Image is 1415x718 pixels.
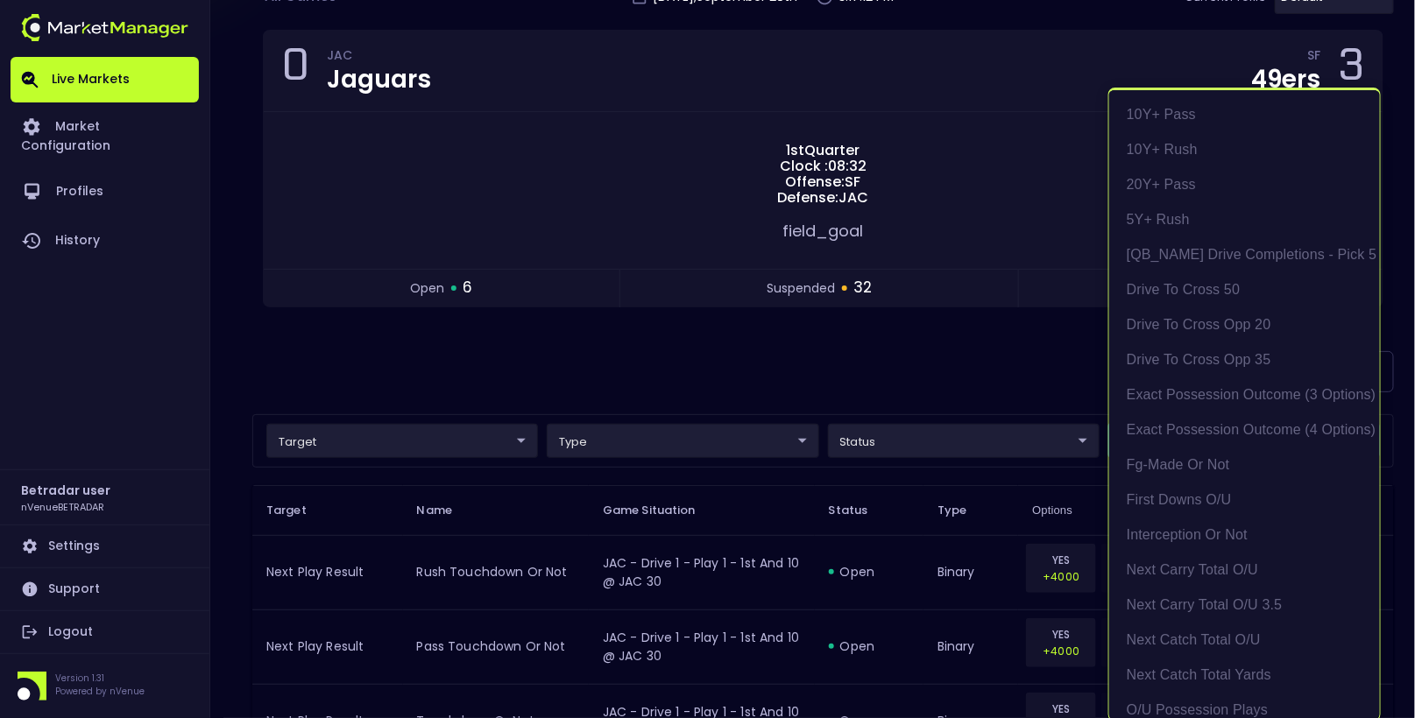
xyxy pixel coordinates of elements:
li: exact possession outcome (3 options) [1109,377,1380,412]
li: First Downs O/U [1109,482,1380,517]
li: 5Y+ Rush [1109,202,1380,237]
li: fg-made or not [1109,447,1380,482]
li: interception or not [1109,517,1380,553]
li: Drive to Cross 50 [1109,272,1380,307]
li: Next Carry Total O/U 3.5 [1109,588,1380,623]
li: Drive to Cross Opp 20 [1109,307,1380,342]
li: [QB_NAME] Drive Completions - Pick 5 [1109,237,1380,272]
li: 20Y+ Pass [1109,167,1380,202]
li: 10Y+ Pass [1109,97,1380,132]
li: Next Catch Total O/U [1109,623,1380,658]
li: Next Carry Total O/U [1109,553,1380,588]
li: Next Catch Total Yards [1109,658,1380,693]
li: Drive to Cross Opp 35 [1109,342,1380,377]
li: exact possession outcome (4 options) [1109,412,1380,447]
li: 10Y+ Rush [1109,132,1380,167]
